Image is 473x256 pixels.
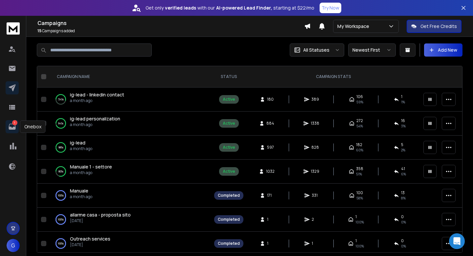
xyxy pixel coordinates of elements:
div: Completed [218,193,240,198]
span: 41 [401,166,405,171]
span: 6 % [401,171,406,177]
a: 1 [6,120,19,133]
span: 13 [401,190,405,195]
span: 58 % [356,195,363,201]
p: 100 % [58,192,64,199]
strong: verified leads [165,5,196,11]
span: 1 % [401,99,405,105]
span: 1032 [266,169,275,174]
span: 1329 [311,169,319,174]
p: All Statuses [303,47,329,53]
span: 1 [312,241,318,246]
td: 94%ig-lead personalizationa month ago [49,112,210,136]
span: 0 [401,238,404,243]
a: ig-lead - linkedin contact [70,91,124,98]
img: logo [7,22,20,35]
span: 272 [356,118,363,123]
span: 0 % [401,219,406,225]
td: 100%allarme casa - proposta sito[DATE] [49,208,210,232]
span: 16 [401,118,405,123]
p: Get Free Credits [420,23,457,30]
span: 2 % [401,147,405,153]
a: ig-lead [70,140,85,146]
span: 59 % [356,99,363,105]
span: 3 % [401,123,406,129]
span: 54 % [356,123,363,129]
p: [DATE] [70,242,110,247]
button: Get Free Credits [407,20,462,33]
th: CAMPAIGN NAME [49,66,210,88]
span: 597 [267,145,274,150]
strong: AI-powered Lead Finder, [216,5,272,11]
td: 100%Manualea month ago [49,184,210,208]
span: 358 [356,166,363,171]
p: 100 % [58,240,64,247]
p: a month ago [70,170,112,175]
span: 106 [356,94,363,99]
span: 1 [355,214,357,219]
th: STATUS [210,66,247,88]
td: 80%Manuale 1 - settorea month ago [49,160,210,184]
span: 884 [266,121,274,126]
span: 15 [37,28,41,34]
span: Outreach services [70,236,110,242]
span: 2 [312,217,318,222]
div: Active [223,121,235,126]
span: 100 [356,190,363,195]
span: Manuale 1 - settore [70,164,112,170]
span: 182 [356,142,362,147]
td: 100%Outreach services[DATE] [49,232,210,256]
div: Active [223,145,235,150]
p: 80 % [58,168,63,175]
p: 54 % [58,96,64,103]
p: 98 % [58,144,63,151]
button: G [7,239,20,252]
span: Manuale [70,188,88,194]
a: Manuale [70,188,88,194]
span: 828 [311,145,319,150]
div: Active [223,97,235,102]
span: 100 % [355,219,364,225]
span: 1 [267,241,274,246]
div: Completed [218,241,240,246]
span: allarme casa - proposta sito [70,212,131,218]
td: 98%ig-leada month ago [49,136,210,160]
span: 5 [401,142,403,147]
span: 0 [401,214,404,219]
span: 1 [267,217,274,222]
span: 8 % [401,195,406,201]
p: 94 % [58,120,63,127]
p: [DATE] [70,218,131,223]
span: 180 [267,97,274,102]
button: Newest First [348,43,396,57]
p: Campaigns added [37,28,304,34]
p: Get only with our starting at $22/mo [146,5,314,11]
p: 100 % [58,216,64,223]
p: My Workspace [337,23,372,30]
a: Manuale 1 - settore [70,164,112,170]
div: Open Intercom Messenger [449,233,465,249]
div: Active [223,169,235,174]
div: Completed [218,217,240,222]
span: 389 [311,97,319,102]
h1: Campaigns [37,19,304,27]
button: Add New [424,43,462,57]
a: ig-lead personalization [70,115,120,122]
p: a month ago [70,98,124,103]
a: allarme casa - proposta sito [70,212,131,218]
th: CAMPAIGN STATS [247,66,419,88]
span: 1 [355,238,357,243]
p: a month ago [70,146,92,151]
td: 54%ig-lead - linkedin contacta month ago [49,88,210,112]
p: Try Now [322,5,339,11]
span: 1 [401,94,402,99]
span: 171 [267,193,274,198]
span: 100 % [355,243,364,249]
span: 51 % [356,171,362,177]
span: 60 % [356,147,363,153]
p: 1 [12,120,17,125]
